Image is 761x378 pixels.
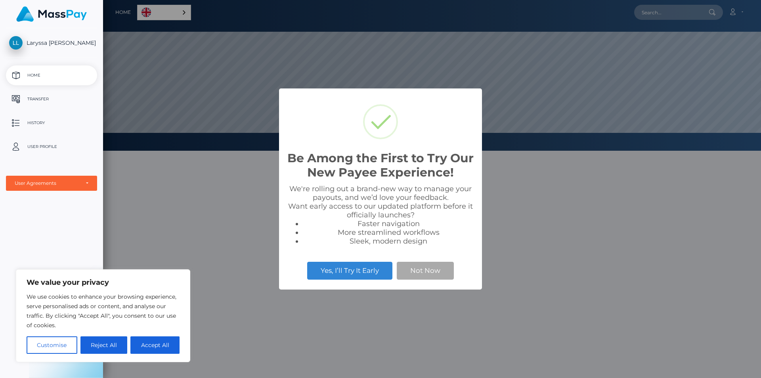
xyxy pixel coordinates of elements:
[9,93,94,105] p: Transfer
[16,6,87,22] img: MassPay
[287,151,474,180] h2: Be Among the First to Try Our New Payee Experience!
[307,262,392,279] button: Yes, I’ll Try It Early
[6,39,97,46] span: Laryssa [PERSON_NAME]
[303,219,474,228] li: Faster navigation
[6,176,97,191] button: User Agreements
[9,141,94,153] p: User Profile
[27,336,77,354] button: Customise
[27,292,180,330] p: We use cookies to enhance your browsing experience, serve personalised ads or content, and analys...
[303,228,474,237] li: More streamlined workflows
[9,117,94,129] p: History
[80,336,128,354] button: Reject All
[287,184,474,246] div: We're rolling out a brand-new way to manage your payouts, and we’d love your feedback. Want early...
[15,180,80,186] div: User Agreements
[9,69,94,81] p: Home
[27,278,180,287] p: We value your privacy
[130,336,180,354] button: Accept All
[303,237,474,246] li: Sleek, modern design
[16,269,190,362] div: We value your privacy
[397,262,454,279] button: Not Now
